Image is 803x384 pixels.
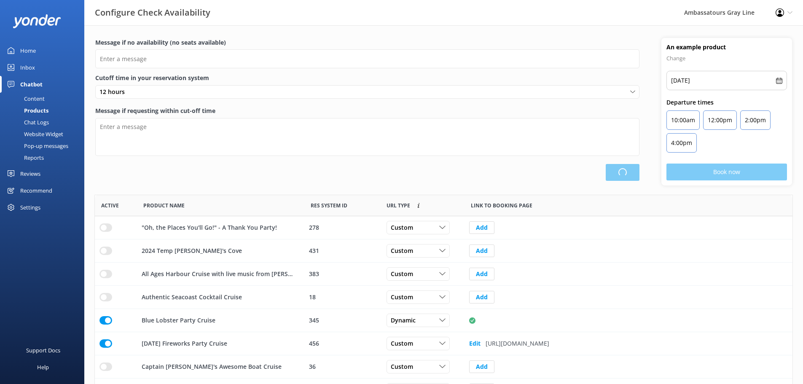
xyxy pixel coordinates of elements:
[142,362,282,371] p: Captain [PERSON_NAME]'s Awesome Boat Cruise
[309,316,376,325] div: 345
[20,59,35,76] div: Inbox
[95,239,792,263] div: row
[391,316,421,325] span: Dynamic
[95,49,639,68] input: Enter a message
[309,339,376,348] div: 456
[143,201,185,209] span: Product Name
[95,309,792,332] div: row
[20,182,52,199] div: Recommend
[5,140,68,152] div: Pop-up messages
[391,269,418,279] span: Custom
[469,335,481,352] button: Edit
[309,246,376,255] div: 431
[309,269,376,279] div: 383
[5,152,84,164] a: Reports
[95,286,792,309] div: row
[20,199,40,216] div: Settings
[142,246,242,255] p: 2024 Temp [PERSON_NAME]'s Cove
[5,116,49,128] div: Chat Logs
[95,332,792,355] div: row
[469,244,494,257] button: Add
[5,116,84,128] a: Chat Logs
[5,140,84,152] a: Pop-up messages
[309,362,376,371] div: 36
[5,105,48,116] div: Products
[101,201,119,209] span: Active
[391,293,418,302] span: Custom
[5,93,84,105] a: Content
[671,138,692,148] p: 4:00pm
[20,76,43,93] div: Chatbot
[469,339,481,348] b: Edit
[37,359,49,376] div: Help
[391,362,418,371] span: Custom
[95,106,639,115] label: Message if requesting within cut-off time
[95,263,792,286] div: row
[142,269,295,279] p: All Ages Harbour Cruise with live music from [PERSON_NAME].
[387,201,410,209] span: Link to booking page
[20,42,36,59] div: Home
[671,115,695,125] p: 10:00am
[20,165,40,182] div: Reviews
[309,223,376,232] div: 278
[486,339,549,348] p: [URL][DOMAIN_NAME]
[95,38,639,47] label: Message if no availability (no seats available)
[5,128,84,140] a: Website Widget
[95,355,792,379] div: row
[469,221,494,234] button: Add
[13,14,61,28] img: yonder-white-logo.png
[745,115,766,125] p: 2:00pm
[95,73,639,83] label: Cutoff time in your reservation system
[5,128,63,140] div: Website Widget
[469,268,494,280] button: Add
[95,216,792,239] div: row
[95,6,210,19] h3: Configure Check Availability
[666,98,787,107] p: Departure times
[469,291,494,303] button: Add
[391,223,418,232] span: Custom
[142,339,227,348] p: [DATE] Fireworks Party Cruise
[708,115,732,125] p: 12:00pm
[142,316,215,325] p: Blue Lobster Party Cruise
[142,293,242,302] p: Authentic Seacoast Cocktail Cruise
[471,201,532,209] span: Link to booking page
[469,360,494,373] button: Add
[5,152,44,164] div: Reports
[666,43,787,51] h4: An example product
[671,75,690,86] p: [DATE]
[666,53,787,63] p: Change
[5,105,84,116] a: Products
[99,87,130,97] span: 12 hours
[26,342,60,359] div: Support Docs
[311,201,347,209] span: Res System ID
[391,339,418,348] span: Custom
[391,246,418,255] span: Custom
[309,293,376,302] div: 18
[142,223,277,232] p: "Oh, the Places You'll Go!" - A Thank You Party!
[5,93,45,105] div: Content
